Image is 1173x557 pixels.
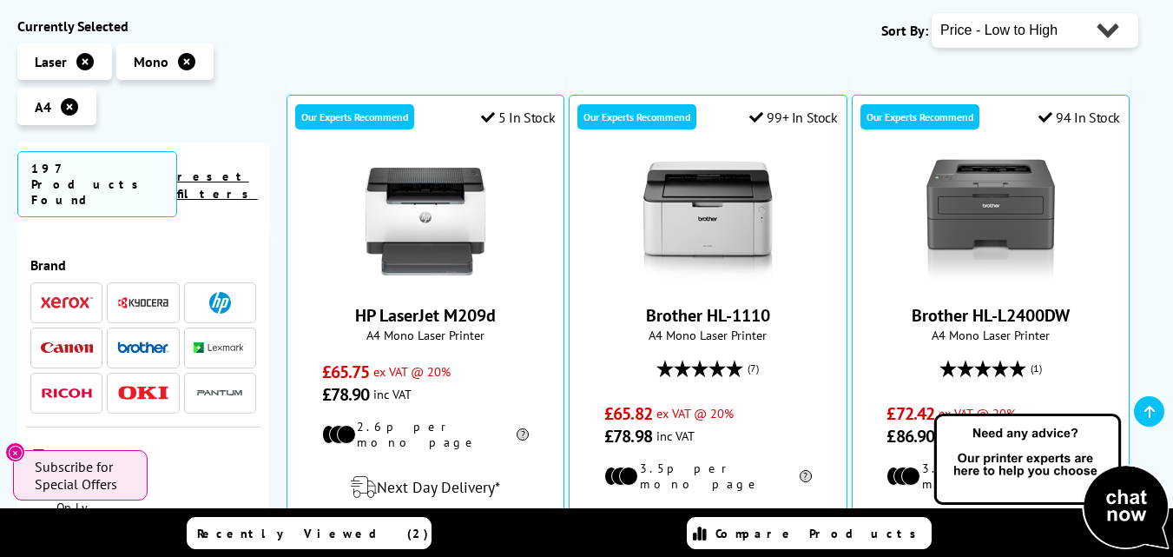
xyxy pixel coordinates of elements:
[715,526,926,541] span: Compare Products
[117,382,169,404] a: OKI
[117,386,169,401] img: OKI
[5,442,25,462] button: Close
[373,363,451,380] span: ex VAT @ 20%
[194,337,246,359] a: Lexmark
[886,461,1094,492] li: 3.0p per mono page
[117,337,169,359] a: Brother
[52,449,256,470] span: Category
[35,458,130,493] span: Subscribe for Special Offers
[117,296,169,309] img: Kyocera
[197,526,429,541] span: Recently Viewed (2)
[373,386,412,402] span: inc VAT
[117,292,169,314] a: Kyocera
[604,425,652,448] span: £78.98
[187,517,432,549] a: Recently Viewed (2)
[749,109,838,126] div: 99+ In Stock
[322,383,370,406] span: £78.90
[360,156,491,287] img: HP LaserJet M209d
[295,104,414,129] div: Our Experts Recommend
[322,419,530,450] li: 2.6p per mono page
[748,352,759,385] span: (7)
[604,461,812,492] li: 3.5p per mono page
[30,256,256,274] span: Brand
[656,428,695,444] span: inc VAT
[41,337,93,359] a: Canon
[296,327,555,343] span: A4 Mono Laser Printer
[17,17,269,35] div: Currently Selected
[41,382,93,404] a: Ricoh
[41,292,93,314] a: Xerox
[117,341,169,354] img: Brother
[860,104,979,129] div: Our Experts Recommend
[1031,352,1042,385] span: (1)
[481,109,556,126] div: 5 In Stock
[35,98,51,116] span: A4
[930,411,1173,554] img: Open Live Chat window
[578,505,837,554] div: modal_delivery
[360,273,491,290] a: HP LaserJet M209d
[296,463,555,512] div: modal_delivery
[578,327,837,343] span: A4 Mono Laser Printer
[926,273,1056,290] a: Brother HL-L2400DW
[194,343,246,354] img: Lexmark
[134,53,168,70] span: Mono
[17,151,177,217] span: 197 Products Found
[177,169,258,202] a: reset filters
[881,22,928,39] span: Sort By:
[643,156,773,287] img: Brother HL-1110
[194,382,246,404] a: Pantum
[861,327,1120,343] span: A4 Mono Laser Printer
[30,449,48,467] img: Category
[355,304,496,327] a: HP LaserJet M209d
[939,405,1016,421] span: ex VAT @ 20%
[1038,109,1120,126] div: 94 In Stock
[646,304,770,327] a: Brother HL-1110
[209,292,231,314] img: HP
[41,297,93,309] img: Xerox
[322,361,370,383] span: £65.75
[41,342,93,354] img: Canon
[194,383,246,404] img: Pantum
[604,402,652,425] span: £65.82
[926,156,1056,287] img: Brother HL-L2400DW
[194,292,246,314] a: HP
[577,104,696,129] div: Our Experts Recommend
[886,402,934,425] span: £72.42
[41,388,93,398] img: Ricoh
[656,405,734,421] span: ex VAT @ 20%
[35,53,67,70] span: Laser
[643,273,773,290] a: Brother HL-1110
[886,425,934,448] span: £86.90
[687,517,932,549] a: Compare Products
[912,304,1070,327] a: Brother HL-L2400DW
